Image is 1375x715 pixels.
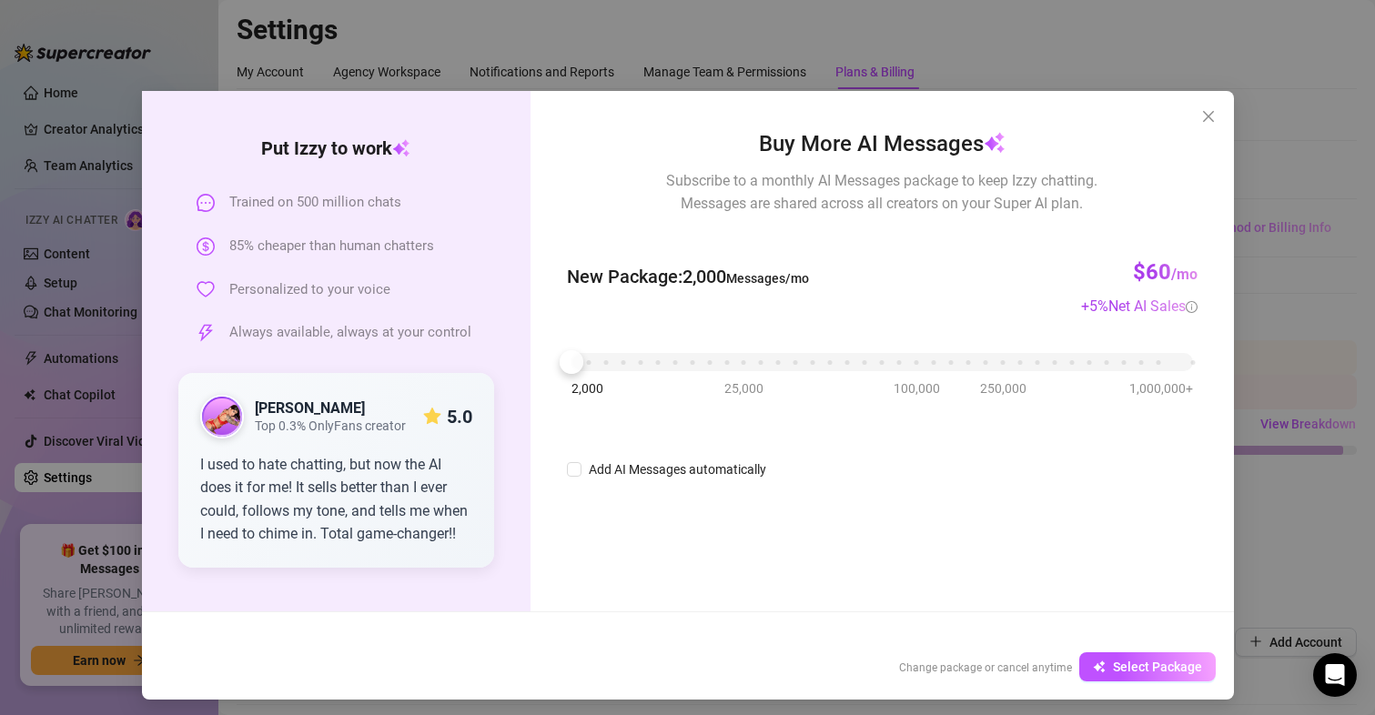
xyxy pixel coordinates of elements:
[197,237,215,256] span: dollar
[893,378,939,398] span: 100,000
[1079,652,1216,681] button: Select Package
[1194,109,1223,124] span: Close
[1081,297,1198,315] span: + 5 %
[197,324,215,342] span: thunderbolt
[255,418,406,434] span: Top 0.3% OnlyFans creator
[1129,378,1193,398] span: 1,000,000+
[1133,258,1198,287] h3: $60
[446,406,471,428] strong: 5.0
[200,453,472,546] div: I used to hate chatting, but now the AI does it for me! It sells better than I ever could, follow...
[566,263,808,291] span: New Package : 2,000
[725,271,808,286] span: Messages/mo
[255,399,365,417] strong: [PERSON_NAME]
[666,169,1097,215] span: Subscribe to a monthly AI Messages package to keep Izzy chatting. Messages are shared across all ...
[197,194,215,212] span: message
[1108,295,1198,317] div: Net AI Sales
[229,322,471,344] span: Always available, always at your control
[899,661,1072,674] span: Change package or cancel anytime
[229,192,401,214] span: Trained on 500 million chats
[1194,102,1223,131] button: Close
[979,378,1026,398] span: 250,000
[229,279,390,301] span: Personalized to your voice
[723,378,763,398] span: 25,000
[758,127,1005,162] span: Buy More AI Messages
[588,459,765,479] div: Add AI Messages automatically
[422,408,440,426] span: star
[1313,653,1357,697] div: Open Intercom Messenger
[1186,301,1198,313] span: info-circle
[229,236,434,257] span: 85% cheaper than human chatters
[1201,109,1216,124] span: close
[261,137,410,159] strong: Put Izzy to work
[571,378,602,398] span: 2,000
[1171,266,1198,283] span: /mo
[197,280,215,298] span: heart
[202,397,242,437] img: public
[1113,660,1202,674] span: Select Package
